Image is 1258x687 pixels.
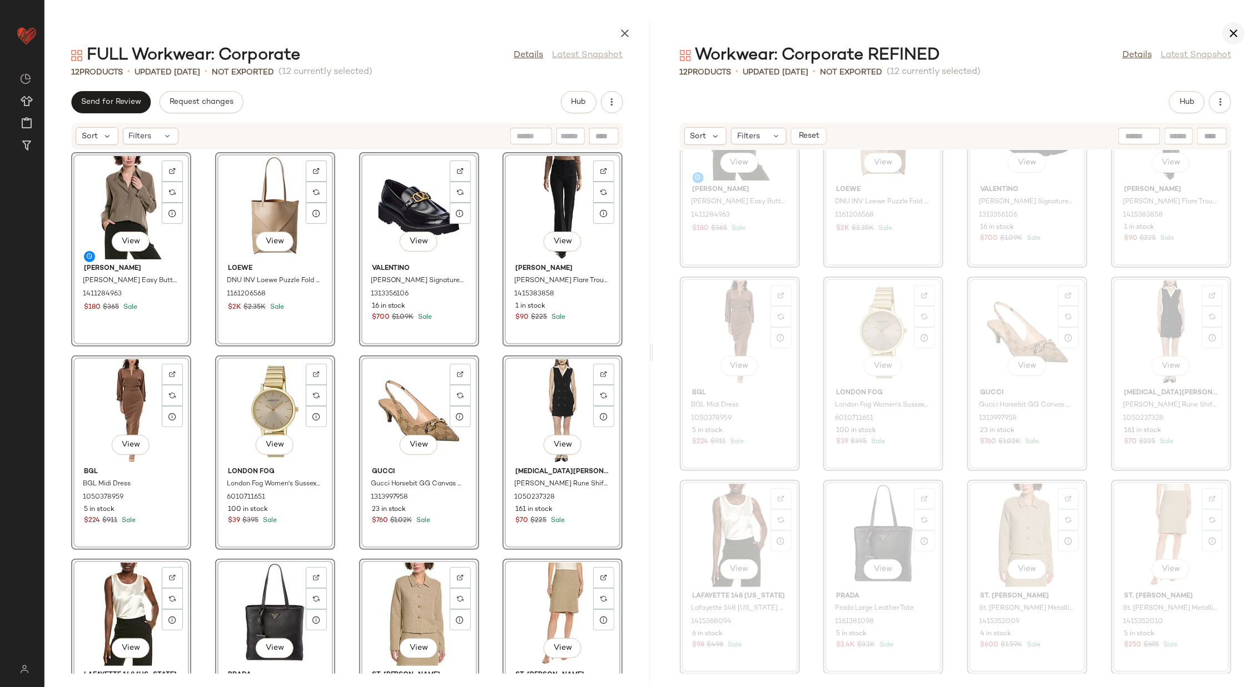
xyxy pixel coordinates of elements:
button: View [400,638,437,658]
button: View [543,638,581,658]
img: 1313997958_RLLATH.jpg [971,280,1083,384]
button: View [864,356,902,376]
button: View [864,559,902,579]
img: svg%3e [1209,495,1216,502]
img: svg%3e [169,574,176,581]
span: View [1017,158,1036,167]
span: Prada Large Leather Tote [835,604,914,614]
img: svg%3e [921,516,928,523]
button: Hub [561,91,596,113]
img: 1415352010_RLLATH.jpg [506,563,619,666]
span: 1415352010 [1123,617,1163,627]
span: 1313997958 [371,493,409,503]
span: 1415352009 [979,617,1020,627]
div: Workwear: Corporate REFINED [680,44,941,67]
img: svg%3e [313,574,320,581]
div: FULL Workwear: Corporate [71,44,300,67]
img: 1050237328_RLLATH.jpg [1115,280,1227,384]
img: 1415352010_RLLATH.jpg [1115,484,1227,587]
span: (12 currently selected) [887,66,981,79]
button: View [256,435,294,455]
span: 1313356106 [371,289,409,299]
span: • [205,66,207,79]
span: • [127,66,130,79]
button: Hub [1169,91,1205,113]
span: 1415383858 [1123,210,1163,220]
span: 1411284963 [692,210,730,220]
span: 12 [680,68,688,77]
span: Filters [737,131,760,142]
span: BGL Midi Dress [692,400,739,410]
span: Lafayette 148 [US_STATE] Perla Silk Blouse [692,604,786,614]
span: 1313356106 [979,210,1017,220]
span: Sort [690,131,707,142]
span: Request changes [169,98,233,107]
img: 1313997958_RLLATH.jpg [363,359,475,463]
button: View [720,153,758,173]
img: svg%3e [921,495,928,502]
span: DNU INV Loewe Puzzle Fold Medium Leather Tote [227,276,321,286]
span: View [265,237,284,246]
img: svg%3e [600,168,607,174]
img: svg%3e [169,189,176,195]
img: svg%3e [313,595,320,602]
button: View [400,232,437,252]
img: heart_red.DM2ytmEG.svg [16,24,38,47]
span: • [736,66,739,79]
span: View [730,362,749,370]
span: View [121,237,140,246]
img: svg%3e [778,292,784,299]
span: View [1017,565,1036,574]
button: View [720,559,758,579]
span: 1161381098 [835,617,874,627]
img: svg%3e [169,371,176,378]
span: View [553,644,571,653]
button: View [720,356,758,376]
span: Reset [798,132,819,141]
span: London Fog Women's Sussex Watch [835,400,929,410]
img: svg%3e [921,292,928,299]
span: 1411284963 [83,289,122,299]
img: svg%3e [1065,292,1072,299]
span: [PERSON_NAME] Flare Trouser [514,276,609,286]
p: updated [DATE] [135,67,200,78]
img: svg%3e [313,371,320,378]
span: St. [PERSON_NAME] Metallic Tweed Skirt [1123,604,1217,614]
span: [PERSON_NAME] Signature Leather Loafer [371,276,465,286]
span: 6010711651 [227,493,265,503]
span: View [730,565,749,574]
img: 1161381098_RLLATH.jpg [827,484,939,587]
button: View [112,638,150,658]
span: View [873,158,892,167]
span: DNU INV Loewe Puzzle Fold Medium Leather Tote [835,197,929,207]
img: 1161206568_RLLATH.jpg [219,156,331,259]
span: 12 [71,68,79,77]
button: View [1152,153,1190,173]
button: View [112,232,150,252]
button: View [400,435,437,455]
span: View [409,440,428,449]
img: svg%3e [13,665,35,674]
span: View [409,644,428,653]
img: 1415383858_RLLATH.jpg [506,156,619,259]
img: 6010711651_RLLATH.jpg [219,359,331,463]
span: Gucci Horsebit GG Canvas Slingback Pump [371,479,465,489]
img: svg%3e [778,495,784,502]
span: View [1161,362,1180,370]
img: svg%3e [600,189,607,195]
span: [PERSON_NAME] Signature Leather Loafer [979,197,1073,207]
img: 1411284963_RLLATH.jpg [75,156,187,259]
img: 1415352009_RLLATH.jpg [971,484,1083,587]
img: svg%3e [1209,516,1216,523]
img: svg%3e [457,392,464,399]
img: svg%3e [457,574,464,581]
img: svg%3e [457,371,464,378]
span: [PERSON_NAME] Flare Trouser [1123,197,1217,207]
span: 1050378959 [692,414,732,424]
span: View [265,644,284,653]
img: svg%3e [313,189,320,195]
button: View [543,232,581,252]
img: svg%3e [778,516,784,523]
span: 1415368094 [692,617,732,627]
img: svg%3e [169,168,176,174]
